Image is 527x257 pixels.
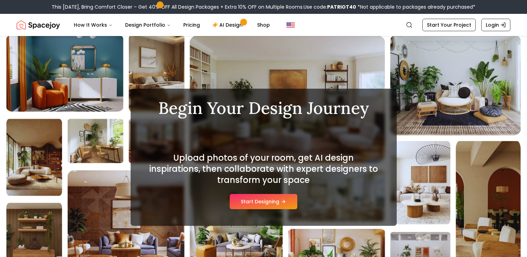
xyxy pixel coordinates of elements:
img: United States [287,21,295,29]
nav: Main [68,18,275,32]
h2: Upload photos of your room, get AI design inspirations, then collaborate with expert designers to... [147,152,380,186]
a: Login [481,19,510,31]
div: This [DATE], Bring Comfort Closer – Get 40% OFF All Design Packages + Extra 10% OFF on Multiple R... [52,3,475,10]
b: PATRIOT40 [327,3,356,10]
span: *Not applicable to packages already purchased* [356,3,475,10]
a: Pricing [178,18,205,32]
button: How It Works [68,18,118,32]
button: Start Designing [230,194,297,209]
a: AI Design [207,18,250,32]
h1: Begin Your Design Journey [147,100,380,116]
nav: Global [17,14,510,36]
a: Shop [252,18,275,32]
button: Design Portfolio [120,18,176,32]
a: Spacejoy [17,18,60,32]
span: Use code: [304,3,356,10]
a: Start Your Project [422,19,476,31]
img: Spacejoy Logo [17,18,60,32]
